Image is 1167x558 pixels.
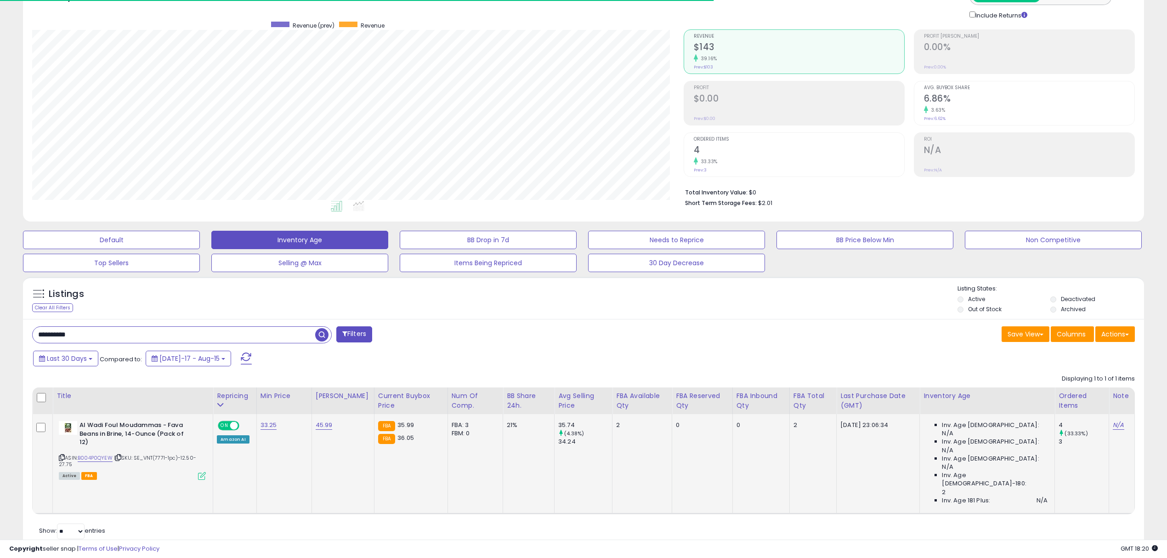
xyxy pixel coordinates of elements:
[694,85,904,91] span: Profit
[698,158,718,165] small: 33.33%
[336,326,372,342] button: Filters
[1051,326,1094,342] button: Columns
[558,438,612,446] div: 34.24
[685,188,748,196] b: Total Inventory Value:
[698,55,717,62] small: 39.16%
[616,391,668,410] div: FBA Available Qty
[924,42,1134,54] h2: 0.00%
[1037,496,1048,505] span: N/A
[316,421,333,430] a: 45.99
[968,305,1002,313] label: Out of Stock
[1061,305,1086,313] label: Archived
[694,34,904,39] span: Revenue
[81,472,97,480] span: FBA
[49,288,84,301] h5: Listings
[942,496,990,505] span: Inv. Age 181 Plus:
[758,199,772,207] span: $2.01
[59,421,206,479] div: ASIN:
[942,446,953,455] span: N/A
[1059,438,1109,446] div: 3
[59,472,80,480] span: All listings currently available for purchase on Amazon
[924,93,1134,106] h2: 6.86%
[1065,430,1088,437] small: (33.33%)
[924,145,1134,157] h2: N/A
[78,454,113,462] a: B004P0QYEW
[942,471,1048,488] span: Inv. Age [DEMOGRAPHIC_DATA]-180:
[588,231,765,249] button: Needs to Reprice
[924,137,1134,142] span: ROI
[32,303,73,312] div: Clear All Filters
[400,254,577,272] button: Items Being Repriced
[79,544,118,553] a: Terms of Use
[924,34,1134,39] span: Profit [PERSON_NAME]
[736,421,782,429] div: 0
[9,544,43,553] strong: Copyright
[1002,326,1049,342] button: Save View
[942,429,953,438] span: N/A
[507,421,547,429] div: 21%
[564,430,584,437] small: (4.38%)
[316,391,370,401] div: [PERSON_NAME]
[924,167,942,173] small: Prev: N/A
[378,434,395,444] small: FBA
[146,351,231,366] button: [DATE]-17 - Aug-15
[1062,375,1135,383] div: Displaying 1 to 1 of 1 items
[963,10,1038,20] div: Include Returns
[942,438,1039,446] span: Inv. Age [DEMOGRAPHIC_DATA]:
[694,64,713,70] small: Prev: $103
[59,421,77,435] img: 41zYqWK9tHL._SL40_.jpg
[968,295,985,303] label: Active
[924,85,1134,91] span: Avg. Buybox Share
[159,354,220,363] span: [DATE]-17 - Aug-15
[924,64,946,70] small: Prev: 0.00%
[588,254,765,272] button: 30 Day Decrease
[47,354,87,363] span: Last 30 Days
[957,285,1144,293] p: Listing States:
[452,429,496,438] div: FBM: 0
[694,167,707,173] small: Prev: 3
[694,137,904,142] span: Ordered Items
[558,421,612,429] div: 35.74
[793,421,829,429] div: 2
[378,421,395,431] small: FBA
[217,391,252,401] div: Repricing
[400,231,577,249] button: BB Drop in 7d
[261,421,277,430] a: 33.25
[685,199,757,207] b: Short Term Storage Fees:
[616,421,665,429] div: 2
[685,186,1128,197] li: $0
[776,231,953,249] button: BB Price Below Min
[211,231,388,249] button: Inventory Age
[211,254,388,272] button: Selling @ Max
[57,391,209,401] div: Title
[928,107,946,114] small: 3.63%
[793,391,833,410] div: FBA Total Qty
[942,488,946,496] span: 2
[23,254,200,272] button: Top Sellers
[694,93,904,106] h2: $0.00
[1059,421,1109,429] div: 4
[39,526,105,535] span: Show: entries
[238,422,253,430] span: OFF
[100,355,142,364] span: Compared to:
[1095,326,1135,342] button: Actions
[923,391,1051,401] div: Inventory Age
[293,22,334,29] span: Revenue (prev)
[840,421,912,429] div: [DATE] 23:06:34
[1061,295,1095,303] label: Deactivated
[840,391,916,410] div: Last Purchase Date (GMT)
[217,435,249,444] div: Amazon AI
[924,116,946,121] small: Prev: 6.62%
[1059,391,1105,410] div: Ordered Items
[694,145,904,157] h2: 4
[452,391,499,410] div: Num of Comp.
[361,22,385,29] span: Revenue
[397,421,414,429] span: 35.99
[1113,421,1124,430] a: N/A
[59,454,196,468] span: | SKU: SE_VNT(7771-1pc)-12.50-27.75
[965,231,1142,249] button: Non Competitive
[1121,544,1158,553] span: 2025-09-15 18:20 GMT
[694,116,715,121] small: Prev: $0.00
[79,421,191,449] b: Al Wadi Foul Moudammas - Fava Beans in Brine, 14-Ounce (Pack of 12)
[942,455,1039,463] span: Inv. Age [DEMOGRAPHIC_DATA]:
